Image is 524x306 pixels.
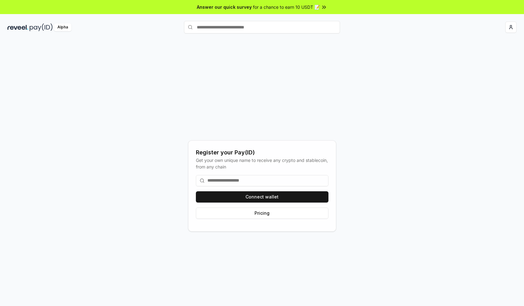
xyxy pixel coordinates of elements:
[196,148,328,157] div: Register your Pay(ID)
[197,4,252,10] span: Answer our quick survey
[253,4,320,10] span: for a chance to earn 10 USDT 📝
[196,191,328,203] button: Connect wallet
[196,157,328,170] div: Get your own unique name to receive any crypto and stablecoin, from any chain
[7,23,28,31] img: reveel_dark
[54,23,71,31] div: Alpha
[30,23,53,31] img: pay_id
[196,208,328,219] button: Pricing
